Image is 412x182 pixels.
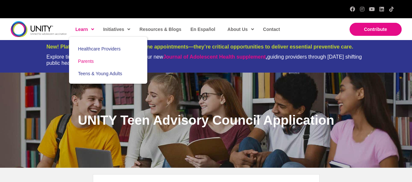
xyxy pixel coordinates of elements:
[136,22,184,37] a: Resources & Blogs
[47,44,353,49] span: New! Platform visits are more than vaccine appointments—they’re critical opportunities to deliver...
[78,46,121,51] span: Healthcare Providers
[103,24,131,34] span: Initiatives
[191,27,215,32] span: En Español
[163,54,266,60] a: Journal of Adolescent Health supplement
[364,27,387,32] span: Contribute
[360,7,365,12] a: Instagram
[163,54,267,60] strong: ,
[187,22,218,37] a: En Español
[224,22,256,37] a: About Us
[69,43,147,55] a: Healthcare Providers
[369,7,375,12] a: YouTube
[78,113,334,127] span: UNITY Teen Advisory Council Application
[139,27,181,32] span: Resources & Blogs
[69,55,147,67] a: Parents
[78,71,122,76] span: Teens & Young Adults
[78,59,94,64] span: Parents
[227,24,254,34] span: About Us
[11,21,67,37] img: unity-logo-dark
[69,67,147,80] a: Teens & Young Adults
[379,7,384,12] a: LinkedIn
[47,54,366,66] div: Explore timely, evidence-based insights in our new guiding providers through [DATE] shifting publ...
[349,23,402,36] a: Contribute
[389,7,394,12] a: TikTok
[260,22,282,37] a: Contact
[76,24,94,34] span: Learn
[263,27,280,32] span: Contact
[350,7,355,12] a: Facebook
